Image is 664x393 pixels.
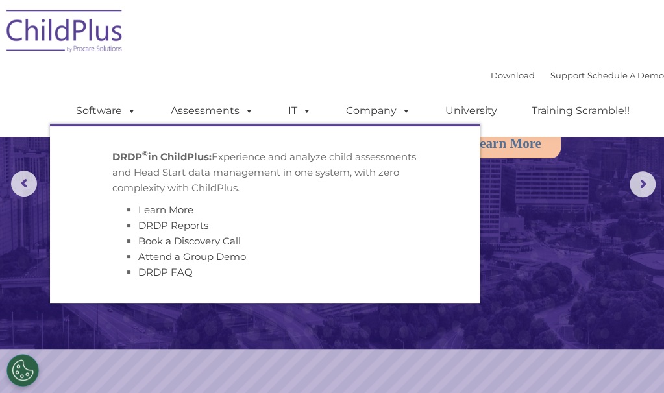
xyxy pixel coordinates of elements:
[138,204,193,216] a: Learn More
[138,250,246,263] a: Attend a Group Demo
[112,150,212,163] strong: DRDP in ChildPlus:
[275,98,325,124] a: IT
[138,235,241,247] a: Book a Discovery Call
[158,98,267,124] a: Assessments
[333,98,424,124] a: Company
[451,129,561,158] a: Learn More
[550,70,585,80] a: Support
[138,266,193,278] a: DRDP FAQ
[63,98,149,124] a: Software
[112,149,417,196] p: Experience and analyze child assessments and Head Start data management in one system, with zero ...
[6,354,39,387] button: Cookies Settings
[491,70,664,80] font: |
[432,98,510,124] a: University
[587,70,664,80] a: Schedule A Demo
[519,98,643,124] a: Training Scramble!!
[491,70,535,80] a: Download
[138,219,208,232] a: DRDP Reports
[142,149,148,158] sup: ©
